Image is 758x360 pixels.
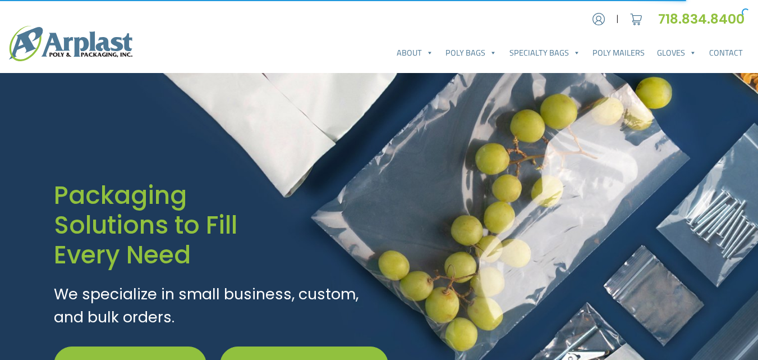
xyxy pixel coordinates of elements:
a: Gloves [651,42,702,64]
a: Contact [703,42,749,64]
a: Poly Bags [439,42,503,64]
a: Specialty Bags [503,42,586,64]
p: We specialize in small business, custom, and bulk orders. [54,284,388,329]
h1: Packaging Solutions to Fill Every Need [54,181,388,270]
img: logo [9,26,132,61]
span: | [616,12,619,26]
a: 718.834.8400 [658,10,749,28]
a: Poly Mailers [586,42,651,64]
a: About [391,42,439,64]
